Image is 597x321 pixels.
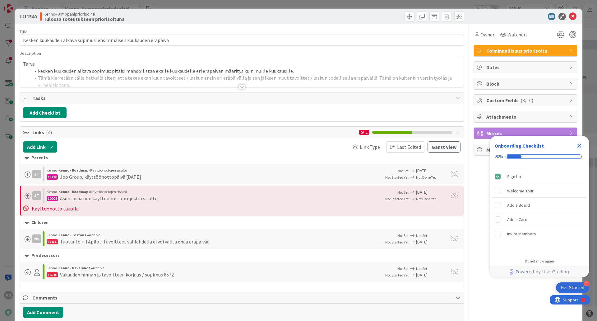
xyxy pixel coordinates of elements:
[493,266,586,277] a: Powered by UserGuiding
[25,154,459,161] div: Parents
[23,60,460,68] p: Tarve
[44,17,125,21] b: Tulossa toteutukseen priorisoituna
[480,31,494,38] span: Owner
[397,266,409,271] span: Not Set
[47,233,58,237] span: Kenno ›
[486,113,566,120] span: Attachments
[486,146,566,153] span: Metrics
[24,13,37,20] b: 11540
[90,168,127,172] span: Käyttöönottojen sisältö
[416,168,443,174] span: [DATE]
[490,136,589,277] div: Checklist Container
[32,2,34,7] div: 3
[88,233,100,237] span: Archive
[507,173,521,180] div: Sign Up
[47,266,58,270] span: Kenno ›
[416,189,443,196] span: [DATE]
[486,64,566,71] span: Dates
[32,294,452,301] span: Comments
[90,189,127,194] span: Käyttöönottojen sisältö
[60,173,141,181] div: Joo Group, käyttöönottopäivä [DATE]
[23,141,57,153] button: Add Link
[495,154,503,159] div: 20%
[20,35,464,46] input: type card name here...
[516,268,569,276] span: Powered by UserGuiding
[385,240,409,244] span: Not Started Yet
[385,196,409,201] span: Not Started Yet
[521,97,533,103] span: ( 8/10 )
[486,47,566,54] span: Toiminnallisuus priorisoitu
[30,68,460,75] li: kesken kuukauden alkava sopimus: pitäisi mahdollistaa ekalle kuukaudelle eri eräpäivän määritys k...
[360,143,380,151] span: Link Type
[416,266,427,271] span: Not Set
[416,233,427,238] span: Not Set
[507,201,530,209] div: Add a Board
[46,129,52,135] span: ( 4 )
[60,271,174,278] div: Vakuuden hinnan ja tavoitteen korjaus / sopimus 6572
[486,80,566,87] span: Block
[428,141,460,153] button: Gantt View
[47,239,58,244] div: 17466
[32,129,356,136] span: Links
[507,230,536,238] div: Invite Members
[20,13,37,20] span: ID
[490,167,589,255] div: Checklist items
[44,12,125,17] span: Kenno-Kumppanipriorisointi
[25,219,459,226] div: Children
[60,195,158,202] div: Asuntosäätiön käyttöönottoprojektin sisältö
[561,285,584,291] div: Get Started
[492,198,587,212] div: Add a Board is incomplete.
[32,191,41,200] div: JT
[359,130,369,135] div: 1
[556,282,589,293] div: Open Get Started checklist, remaining modules: 4
[58,168,90,172] b: Kenno - Roadmap ›
[507,31,528,38] span: Watchers
[574,141,584,151] div: Close Checklist
[58,266,92,270] b: Kenno - Havainnot ›
[507,187,534,195] div: Welcome Tour
[397,233,409,238] span: Not Set
[32,205,79,212] span: Käyttöönotto tauolla
[385,175,409,180] span: Not Started Yet
[47,272,58,277] div: 16516
[492,213,587,226] div: Add a Card is incomplete.
[23,307,63,318] button: Add Comment
[23,107,67,118] button: Add Checklist
[386,141,424,153] button: Last Edited
[416,239,443,245] span: [DATE]
[486,97,566,104] span: Custom Fields
[32,170,41,178] div: JT
[525,259,554,264] div: Do not show again
[47,189,58,194] span: Kenno ›
[385,273,409,277] span: Not Started Yet
[13,1,28,8] span: Support
[416,272,443,278] span: [DATE]
[47,174,58,180] div: 13726
[397,168,409,173] span: Not Set
[47,168,58,172] span: Kenno ›
[507,216,527,223] div: Add a Card
[492,170,587,183] div: Sign Up is complete.
[584,281,589,286] div: 4
[495,154,584,159] div: Checklist progress: 20%
[32,234,41,243] div: NV
[47,196,58,201] div: 10904
[416,175,436,180] span: Not Done Yet
[20,50,41,56] span: Description
[60,238,210,245] div: Tuotanto + TApilot: Tavoitteet välilehdellä ei voi valita enää eräpäivää
[58,233,88,237] b: Kenno - Testaus ›
[492,227,587,241] div: Invite Members is incomplete.
[92,266,104,270] span: Archive
[490,266,589,277] div: Footer
[58,189,90,194] b: Kenno - Roadmap ›
[495,142,544,149] div: Onboarding Checklist
[492,184,587,198] div: Welcome Tour is incomplete.
[20,29,28,35] label: Title
[397,143,421,151] span: Last Edited
[25,252,459,259] div: Predecessors
[32,94,452,102] span: Tasks
[397,190,409,195] span: Not Set
[416,196,436,201] span: Not Done Yet
[486,130,566,137] span: Mirrors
